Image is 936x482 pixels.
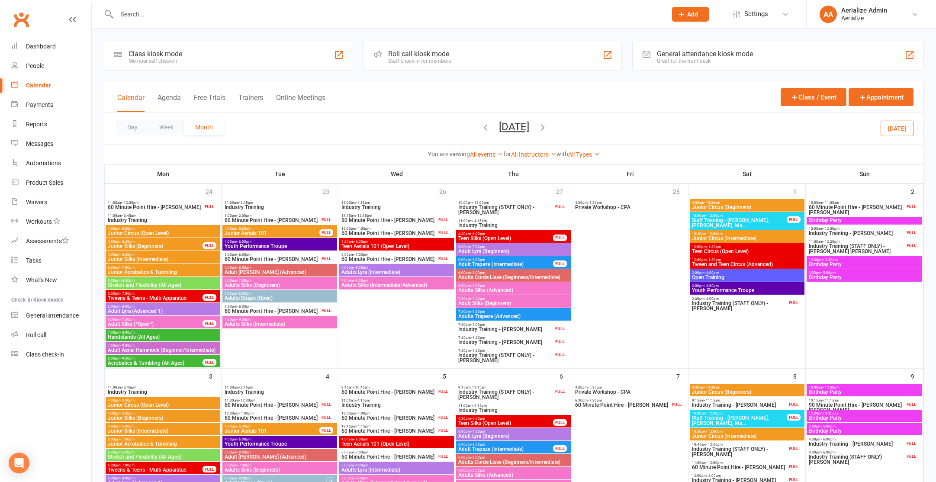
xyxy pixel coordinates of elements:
span: - 4:15pm [356,201,370,205]
div: Roll call kiosk mode [388,50,451,58]
span: - 7:00pm [354,253,368,257]
strong: with [556,151,568,157]
span: Settings [744,4,768,24]
span: 11:00am [808,240,905,244]
span: 2:00pm [692,271,803,275]
span: 7:30pm [458,297,569,301]
span: - 8:30pm [237,305,251,308]
a: People [11,56,91,76]
div: FULL [904,229,918,236]
span: 9:45am [341,386,437,389]
span: - 4:00pm [704,297,719,301]
span: - 5:30pm [588,386,602,389]
button: Class / Event [781,88,846,106]
span: - 2:00pm [237,214,251,218]
span: - 8:00pm [471,258,485,262]
span: - 7:00pm [120,292,135,296]
div: FULL [203,242,216,249]
div: FULL [553,338,567,345]
button: Day [116,119,148,135]
span: - 8:00pm [471,271,485,275]
div: 7 [676,369,688,383]
span: - 9:00pm [471,297,485,301]
span: Junior Circus (Intermediate) [692,236,803,241]
span: 60 Minute Point Hire - [PERSON_NAME] [224,218,320,223]
span: 6:00pm [341,253,437,257]
span: 7:30pm [224,318,335,321]
button: Agenda [158,93,181,112]
div: 28 [673,184,688,198]
th: Wed [338,165,455,183]
span: 60 Minute Point Hire - [PERSON_NAME] [224,308,320,314]
span: Industry Training [107,389,219,395]
span: 11:00am [458,219,569,223]
span: Junior Acrobatics & Tumbling [107,270,219,275]
span: Adults Silks (Intermediate/Advanced) [341,283,452,288]
span: - 8:00pm [471,284,485,288]
span: - 6:00pm [237,253,251,257]
span: - 3:45pm [122,214,136,218]
span: 5:00pm [224,253,320,257]
span: Adults Straps (Open) [224,296,335,301]
span: - 9:30pm [471,336,485,340]
th: Sat [689,165,806,183]
span: - 8:00pm [354,266,368,270]
span: 6:00pm [107,318,203,321]
button: [DATE] [881,120,913,136]
span: 6:00pm [458,258,553,262]
span: Adults Lyra (Intermediate) [341,270,452,275]
span: - 5:30pm [588,201,602,205]
span: 11:00am [224,386,335,389]
div: Class check-in [26,351,64,358]
th: Tue [222,165,338,183]
div: FULL [553,203,567,210]
div: FULL [787,299,801,306]
a: All Instructors [511,151,556,158]
span: 5:30pm [107,266,219,270]
span: - 12:30pm [823,240,840,244]
span: - 9:00pm [354,279,368,283]
span: - 10:30am [704,201,720,205]
a: Automations [11,154,91,173]
a: All events [470,151,503,158]
div: FULL [553,351,567,358]
input: Search... [114,8,661,20]
div: 9 [911,369,923,383]
button: Appointment [849,88,913,106]
span: Industry Training [224,389,335,395]
span: Tween and Teen Circus (Advanced) [692,262,803,267]
a: Messages [11,134,91,154]
button: Free Trials [194,93,225,112]
span: Industry Training [107,218,219,223]
div: General attendance [26,312,79,319]
div: What's New [26,276,57,283]
div: 27 [556,184,572,198]
span: Teen Circus (Open Level) [692,249,803,254]
span: Adult [PERSON_NAME] (Advanced) [224,270,335,275]
span: - 6:00pm [471,232,485,236]
span: Birthday Party [808,218,920,223]
span: 60 Minute Point Hire - [PERSON_NAME] [341,389,437,395]
span: 10:00am [808,386,920,389]
div: Reports [26,121,47,128]
span: 6:00pm [224,292,335,296]
span: Youth Performance Troupe [692,288,803,293]
span: 4:00pm [224,227,320,231]
span: - 4:00pm [704,284,719,288]
span: Adult Lyra (Beginners) [458,249,569,254]
span: 7:00pm [341,279,452,283]
span: Adult Silks (*Open*) [107,321,203,327]
div: Member self check-in [129,58,182,64]
div: FULL [319,216,333,223]
span: 4:30pm [575,201,686,205]
div: 1 [793,184,805,198]
div: Open Intercom Messenger [9,453,29,473]
div: FULL [553,260,567,267]
span: Birthday Party [808,262,920,267]
div: Aerialize [841,14,887,22]
span: 12:00pm [341,227,437,231]
span: Handstands (All Ages) [107,334,219,340]
div: FULL [203,203,216,210]
span: 4:00pm [224,240,335,244]
span: Adults Trapeze (Advanced) [458,314,569,319]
